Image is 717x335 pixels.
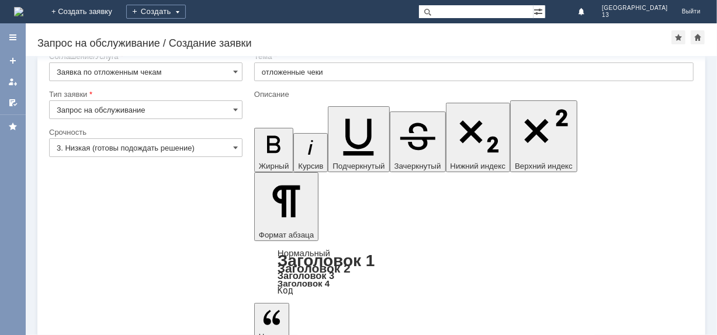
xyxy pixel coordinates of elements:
[254,53,691,60] div: Тема
[278,285,293,296] a: Код
[49,128,240,136] div: Срочность
[4,72,22,91] a: Мои заявки
[602,12,668,19] span: 13
[278,248,330,258] a: Нормальный
[254,172,318,241] button: Формат абзаца
[14,7,23,16] img: logo
[259,162,289,170] span: Жирный
[278,261,351,275] a: Заголовок 2
[602,5,668,12] span: [GEOGRAPHIC_DATA]
[259,231,314,239] span: Формат абзаца
[5,5,171,23] div: Добрый вечер ! Просим убрать отложенные чеки [PERSON_NAME]
[446,103,511,172] button: Нижний индекс
[49,53,240,60] div: Соглашение/Услуга
[278,278,330,288] a: Заголовок 4
[37,37,671,49] div: Запрос на обслуживание / Создание заявки
[390,111,446,172] button: Зачеркнутый
[515,162,573,170] span: Верхний индекс
[14,7,23,16] a: Перейти на домашнюю страницу
[4,93,22,112] a: Мои согласования
[451,162,506,170] span: Нижний индекс
[4,51,22,70] a: Создать заявку
[254,249,694,295] div: Формат абзаца
[394,162,441,170] span: Зачеркнутый
[254,90,691,98] div: Описание
[278,252,375,270] a: Заголовок 1
[278,270,334,281] a: Заголовок 3
[254,128,294,172] button: Жирный
[293,133,328,172] button: Курсив
[126,5,186,19] div: Создать
[298,162,323,170] span: Курсив
[510,100,577,172] button: Верхний индекс
[691,30,705,44] div: Сделать домашней страницей
[332,162,385,170] span: Подчеркнутый
[328,106,389,172] button: Подчеркнутый
[671,30,685,44] div: Добавить в избранное
[49,90,240,98] div: Тип заявки
[534,5,545,16] span: Расширенный поиск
